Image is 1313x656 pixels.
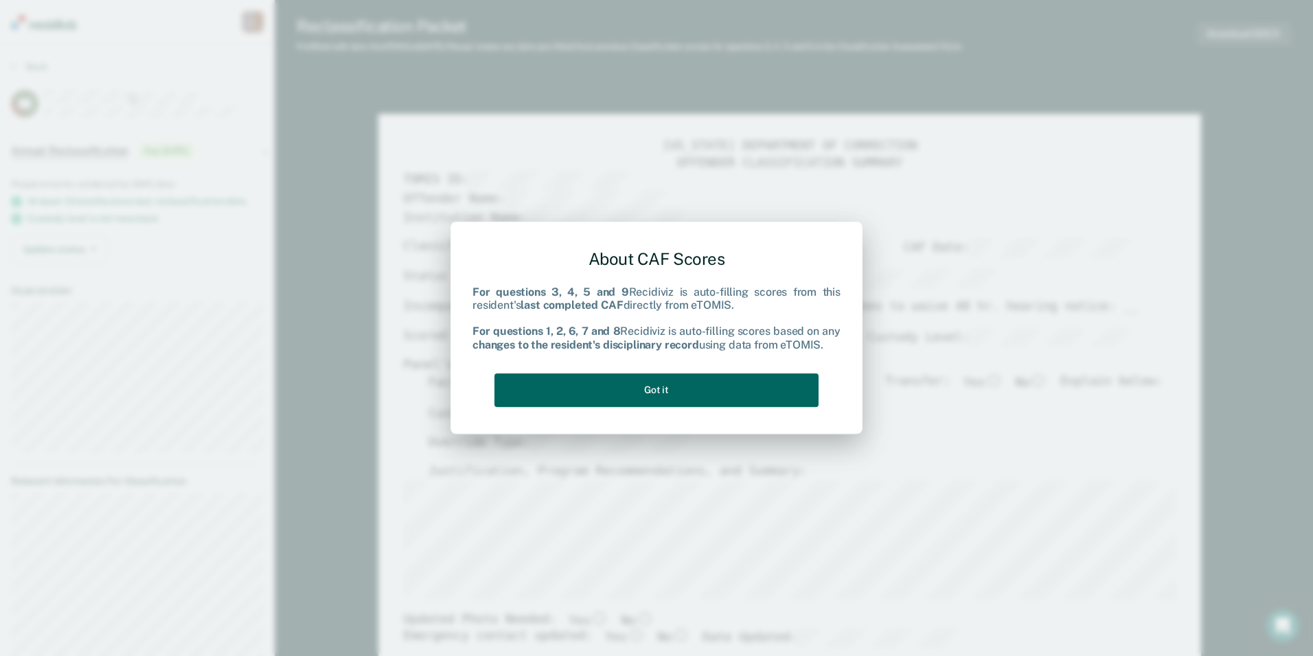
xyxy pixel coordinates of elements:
div: Recidiviz is auto-filling scores from this resident's directly from eTOMIS. Recidiviz is auto-fil... [472,285,841,351]
b: For questions 1, 2, 6, 7 and 8 [472,325,620,338]
b: last completed CAF [521,298,623,312]
button: Got it [494,373,819,407]
b: changes to the resident's disciplinary record [472,338,699,351]
div: About CAF Scores [472,238,841,280]
b: For questions 3, 4, 5 and 9 [472,285,629,298]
